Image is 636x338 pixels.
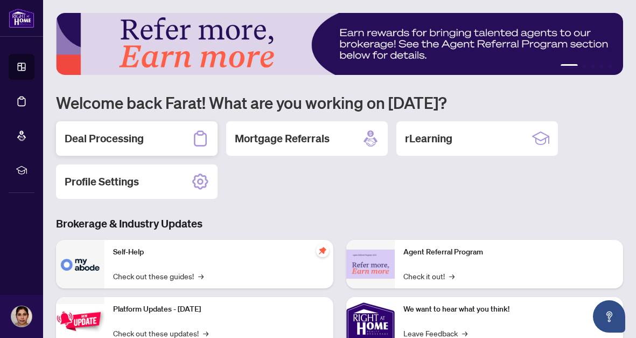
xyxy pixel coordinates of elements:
p: Agent Referral Program [403,246,615,258]
span: → [449,270,455,282]
p: Platform Updates - [DATE] [113,303,325,315]
h2: Mortgage Referrals [235,131,330,146]
h2: Deal Processing [65,131,144,146]
p: Self-Help [113,246,325,258]
button: Open asap [593,300,625,333]
span: → [198,270,204,282]
a: Check out these guides!→ [113,270,204,282]
h3: Brokerage & Industry Updates [56,216,623,231]
a: Check it out!→ [403,270,455,282]
button: 3 [591,64,595,68]
img: Platform Updates - July 21, 2025 [56,304,104,338]
button: 2 [582,64,586,68]
h1: Welcome back Farat! What are you working on [DATE]? [56,92,623,113]
img: Profile Icon [11,306,32,327]
img: logo [9,8,34,28]
button: 1 [561,64,578,68]
p: We want to hear what you think! [403,303,615,315]
span: pushpin [316,244,329,257]
img: Slide 0 [56,13,623,75]
button: 5 [608,64,612,68]
h2: rLearning [405,131,452,146]
h2: Profile Settings [65,174,139,189]
img: Agent Referral Program [346,250,395,279]
img: Self-Help [56,240,104,288]
button: 4 [599,64,604,68]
